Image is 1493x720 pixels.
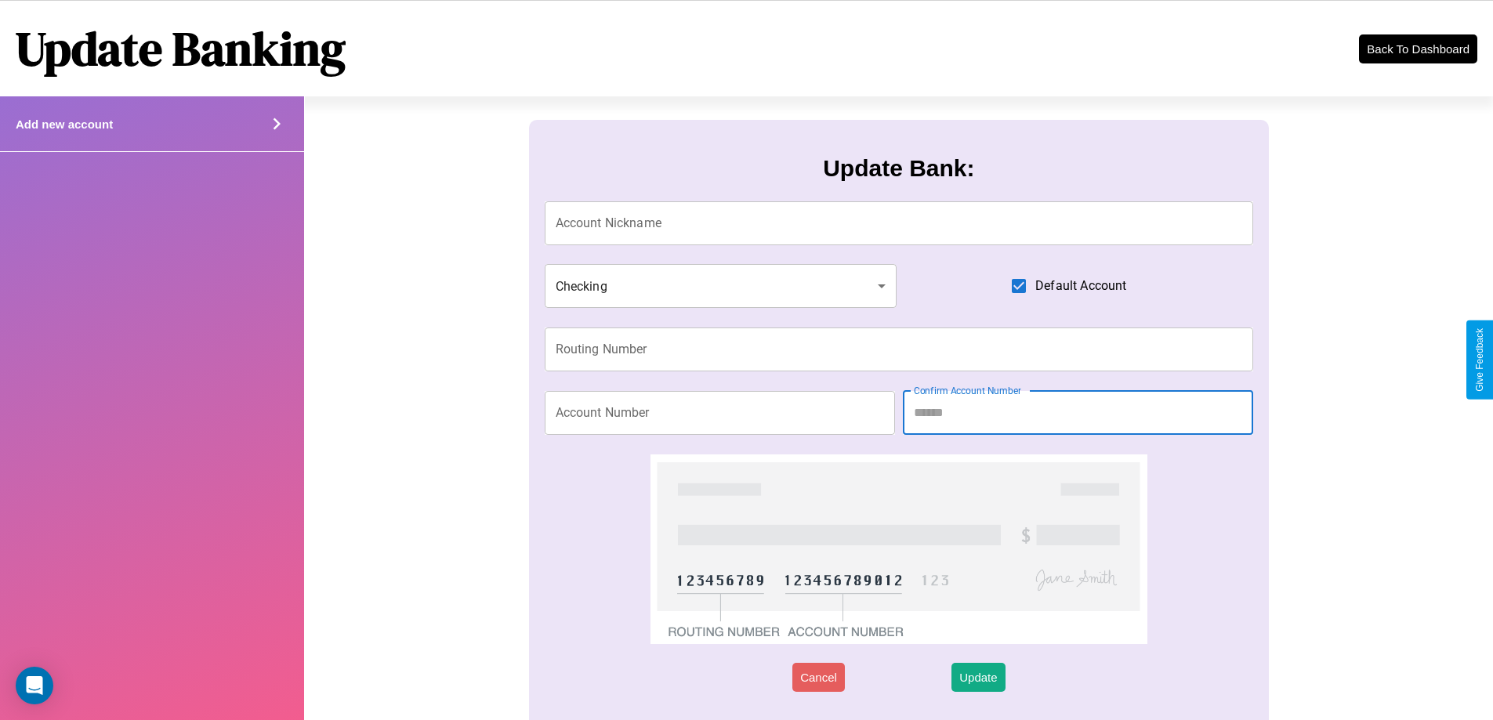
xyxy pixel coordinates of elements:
[1474,328,1485,392] div: Give Feedback
[545,264,897,308] div: Checking
[1035,277,1126,295] span: Default Account
[16,118,113,131] h4: Add new account
[823,155,974,182] h3: Update Bank:
[951,663,1005,692] button: Update
[914,384,1021,397] label: Confirm Account Number
[16,667,53,704] div: Open Intercom Messenger
[1359,34,1477,63] button: Back To Dashboard
[650,454,1147,644] img: check
[792,663,845,692] button: Cancel
[16,16,346,81] h1: Update Banking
